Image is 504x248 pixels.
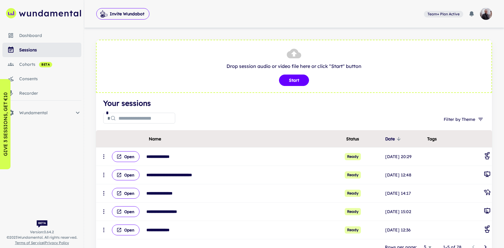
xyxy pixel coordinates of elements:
button: Filter by Theme [441,114,485,125]
span: Ready [345,226,361,234]
div: General Meeting [484,170,491,179]
div: scrollable content [96,130,492,239]
span: Ready [345,208,361,215]
button: Open [112,151,139,162]
a: cohorts beta [2,57,81,72]
span: Name [149,135,161,142]
p: Drop session audio or video file here or click "Start" button [103,63,485,70]
button: Open [112,206,139,217]
span: Wundamental [19,109,74,116]
div: recorder [19,90,81,96]
h4: Your sessions [103,98,485,109]
div: sessions [19,47,81,53]
td: [DATE] 12:36 [384,221,426,239]
button: Invite Wundabot [96,8,149,20]
a: View and manage your current plan and billing details. [424,10,463,18]
button: Start [279,75,309,86]
p: GIVE 3 SESSIONS, GET €10 [2,92,9,156]
a: sessions [2,43,81,57]
span: Status [346,135,359,142]
button: Open [112,225,139,235]
img: photoURL [480,8,492,20]
span: Ready [345,190,361,197]
button: Open [112,170,139,180]
td: [DATE] 14:17 [384,184,426,203]
div: Coaching [484,152,491,161]
span: Version: 0.64.2 [30,229,54,235]
div: General Meeting [484,207,491,216]
a: consents [2,72,81,86]
td: [DATE] 15:02 [384,203,426,221]
span: | [15,240,69,246]
span: Ready [345,171,361,179]
td: [DATE] 20:29 [384,148,426,166]
span: © 2025 Wundamental. All rights reserved. [7,235,77,240]
div: consents [19,75,81,82]
span: Date [385,135,403,142]
a: Privacy Policy [45,240,69,245]
span: Tags [427,135,437,142]
div: Wundamental [2,106,81,120]
a: Dashboard [2,28,81,43]
div: Dashboard [19,32,81,39]
div: Caravantures [484,189,491,198]
span: View and manage your current plan and billing details. [424,11,463,17]
span: Team+ Plan Active [425,11,462,17]
a: Terms of Service [15,240,44,245]
button: Open [112,188,139,199]
div: Coaching [484,225,491,234]
div: cohorts [19,61,81,68]
span: Ready [345,153,361,160]
span: Invite Wundabot to record a meeting [96,8,149,20]
a: recorder [2,86,81,100]
td: [DATE] 12:48 [384,166,426,184]
span: beta [39,62,52,67]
